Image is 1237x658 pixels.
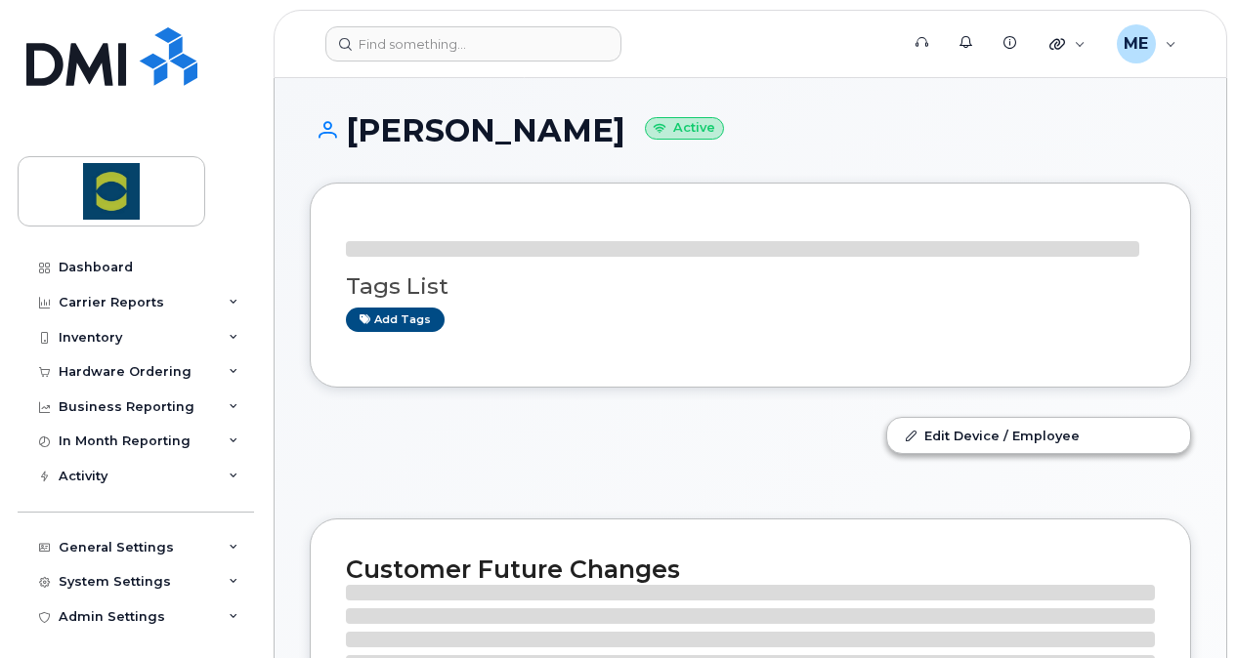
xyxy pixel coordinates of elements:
[346,308,445,332] a: Add tags
[645,117,724,140] small: Active
[346,274,1155,299] h3: Tags List
[310,113,1191,147] h1: [PERSON_NAME]
[346,555,1155,584] h2: Customer Future Changes
[887,418,1190,453] a: Edit Device / Employee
